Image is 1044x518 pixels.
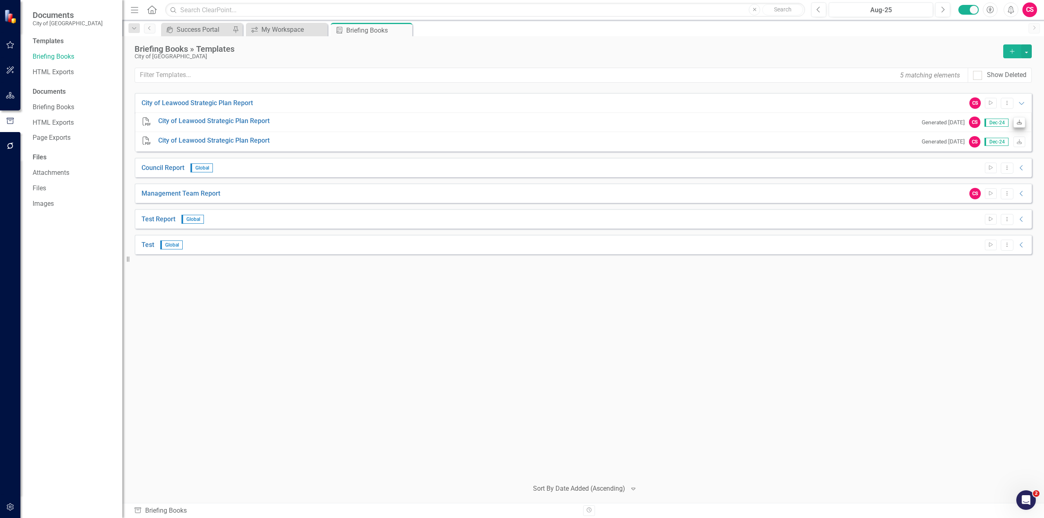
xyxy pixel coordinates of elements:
span: Documents [33,10,103,20]
a: City of Leawood Strategic Plan Report [158,136,270,145]
a: Files [33,184,114,193]
img: ClearPoint Strategy [4,9,18,23]
a: Briefing Books [33,52,114,62]
a: City of Leawood Strategic Plan Report [158,117,270,126]
div: 5 matching elements [898,68,962,82]
a: Attachments [33,168,114,178]
div: Documents [33,87,114,97]
span: Search [774,6,792,13]
button: Aug-25 [829,2,933,17]
input: Filter Templates... [135,68,968,83]
input: Search ClearPoint... [165,3,805,17]
a: City of Leawood Strategic Plan Report [142,99,253,108]
div: Show Deleted [987,71,1026,80]
button: Search [762,4,803,15]
div: City of [GEOGRAPHIC_DATA] [135,53,999,60]
div: My Workspace [261,24,325,35]
div: CS [969,117,980,128]
a: Test [142,240,154,250]
span: Global [181,215,204,224]
a: Success Portal [163,24,230,35]
small: City of [GEOGRAPHIC_DATA] [33,20,103,26]
div: Files [33,153,114,162]
span: Dec-24 [984,119,1009,127]
span: Global [190,163,213,172]
a: HTML Exports [33,118,114,128]
span: Dec-24 [984,138,1009,146]
span: 2 [1033,490,1040,497]
button: CS [1022,2,1037,17]
iframe: Intercom live chat [1016,490,1036,510]
a: Page Exports [33,133,114,143]
a: Images [33,199,114,209]
div: Briefing Books [134,506,577,516]
div: Templates [33,37,114,46]
a: HTML Exports [33,68,114,77]
a: Briefing Books [33,103,114,112]
div: CS [969,136,980,148]
a: Test Report [142,215,175,224]
div: CS [969,188,981,199]
a: Management Team Report [142,189,220,198]
div: Success Portal [177,24,230,35]
div: CS [969,97,981,109]
a: My Workspace [248,24,325,35]
small: Generated [DATE] [922,119,965,126]
a: Council Report [142,163,184,173]
div: Briefing Books [346,25,410,35]
div: Briefing Books » Templates [135,44,999,53]
div: Aug-25 [832,5,930,15]
small: Generated [DATE] [922,138,965,145]
span: Global [160,240,183,249]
